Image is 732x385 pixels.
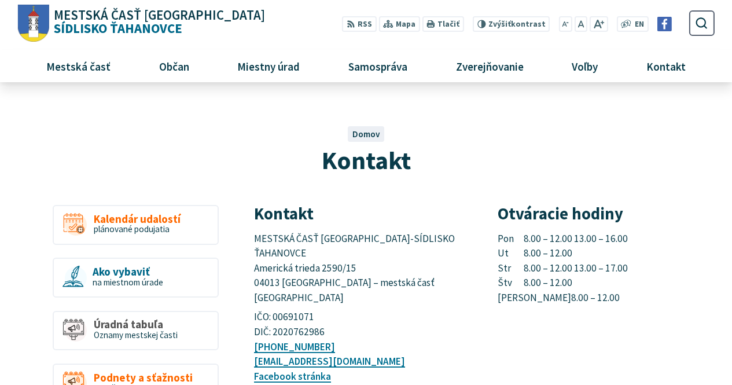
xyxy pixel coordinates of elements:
[488,20,546,29] span: kontrast
[233,50,304,82] span: Miestny úrad
[437,20,459,29] span: Tlačiť
[559,16,573,32] button: Zmenšiť veľkosť písma
[254,232,457,305] span: MESTSKÁ ČASŤ [GEOGRAPHIC_DATA]-SÍDLISKO ŤAHANOVCE Americká trieda 2590/15 04013 [GEOGRAPHIC_DATA]...
[635,19,644,31] span: EN
[344,50,411,82] span: Samospráva
[42,50,115,82] span: Mestská časť
[322,144,411,176] span: Kontakt
[498,232,524,247] span: Pon
[49,9,265,35] span: Sídlisko Ťahanovce
[94,329,178,340] span: Oznamy mestskej časti
[498,232,715,306] p: 8.00 – 12.00 13.00 – 16.00 8.00 – 12.00 8.00 – 12.00 13.00 – 17.00 8.00 – 12.00 8.00 – 12.00
[352,129,380,140] a: Domov
[53,205,219,245] a: Kalendár udalostí plánované podujatia
[568,50,602,82] span: Voľby
[254,370,331,383] a: Facebook stránka
[94,372,193,384] span: Podnety a sťažnosti
[17,5,49,42] img: Prejsť na domovskú stránku
[436,50,543,82] a: Zverejňovanie
[94,223,170,234] span: plánované podujatia
[358,19,372,31] span: RSS
[94,318,178,331] span: Úradná tabuľa
[498,276,524,291] span: Štv
[575,16,587,32] button: Nastaviť pôvodnú veľkosť písma
[254,205,471,223] h3: Kontakt
[488,19,511,29] span: Zvýšiť
[254,340,335,353] a: [PHONE_NUMBER]
[139,50,209,82] a: Občan
[396,19,415,31] span: Mapa
[552,50,618,82] a: Voľby
[93,266,163,278] span: Ako vybaviť
[642,50,690,82] span: Kontakt
[378,16,420,32] a: Mapa
[93,277,163,288] span: na miestnom úrade
[53,311,219,351] a: Úradná tabuľa Oznamy mestskej časti
[53,258,219,298] a: Ako vybaviť na miestnom úrade
[473,16,550,32] button: Zvýšiťkontrast
[498,205,715,223] h3: Otváracie hodiny
[498,246,524,261] span: Ut
[54,9,265,22] span: Mestská časť [GEOGRAPHIC_DATA]
[657,17,672,31] img: Prejsť na Facebook stránku
[498,261,524,276] span: Str
[94,213,181,225] span: Kalendár udalostí
[254,355,405,368] a: [EMAIL_ADDRESS][DOMAIN_NAME]
[155,50,193,82] span: Občan
[27,50,131,82] a: Mestská časť
[329,50,428,82] a: Samospráva
[254,310,471,339] p: IČO: 00691071 DIČ: 2020762986
[498,291,571,306] span: [PERSON_NAME]
[451,50,528,82] span: Zverejňovanie
[422,16,464,32] button: Tlačiť
[590,16,608,32] button: Zväčšiť veľkosť písma
[627,50,706,82] a: Kontakt
[342,16,376,32] a: RSS
[218,50,320,82] a: Miestny úrad
[17,5,264,42] a: Logo Sídlisko Ťahanovce, prejsť na domovskú stránku.
[631,19,647,31] a: EN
